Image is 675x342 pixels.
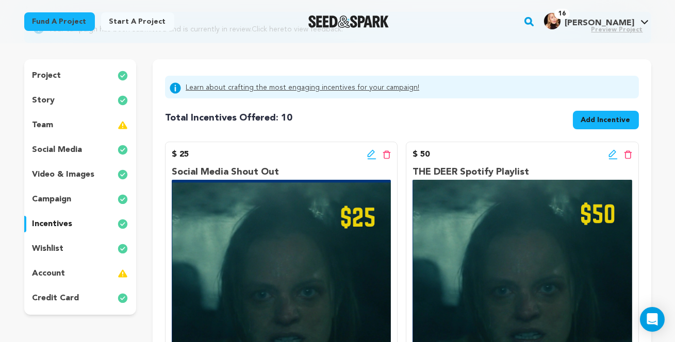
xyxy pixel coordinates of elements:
img: check-circle-full.svg [118,144,128,156]
p: account [32,267,65,280]
button: social media [24,142,137,158]
img: check-circle-full.svg [118,292,128,304]
p: credit card [32,292,79,304]
img: warning-full.svg [118,267,128,280]
span: [PERSON_NAME] [565,19,634,27]
a: Seed&Spark Homepage [308,15,389,28]
p: team [32,119,54,131]
p: Social Media Shout Out [172,165,391,180]
p: social media [32,144,83,156]
a: Fund a project [24,12,95,31]
div: Open Intercom Messenger [640,307,665,332]
button: Add Incentive [573,111,639,129]
img: check-circle-full.svg [118,70,128,82]
p: wishlist [32,243,64,255]
img: 9bca477974fd9e9f.jpg [544,13,561,29]
p: THE DEER Spotify Playlist [413,165,632,180]
button: wishlist [24,241,137,257]
button: incentives [24,216,137,232]
p: story [32,94,55,107]
p: campaign [32,193,72,206]
button: credit card [24,290,137,306]
img: check-circle-full.svg [118,193,128,206]
span: 16 [554,9,570,19]
button: team [24,117,137,133]
p: $ 50 [413,148,430,161]
button: video & images [24,166,137,183]
p: video & images [32,168,95,181]
img: check-circle-full.svg [118,94,128,107]
button: story [24,92,137,109]
a: Start a project [101,12,174,31]
button: campaign [24,191,137,208]
p: incentives [32,218,73,230]
a: Julia C.'s Profile [542,11,651,29]
img: check-circle-full.svg [118,243,128,255]
p: project [32,70,61,82]
a: Learn about crafting the most engaging incentives for your campaign! [186,82,419,94]
span: Add Incentive [581,115,631,125]
img: check-circle-full.svg [118,218,128,230]
button: project [24,67,137,84]
button: account [24,265,137,282]
img: warning-full.svg [118,119,128,131]
img: Seed&Spark Logo Dark Mode [308,15,389,28]
h4: 10 [165,111,292,125]
p: $ 25 [172,148,189,161]
span: Julia C.'s Profile [542,11,651,32]
span: Total Incentives Offered: [165,113,278,123]
img: check-circle-full.svg [118,168,128,181]
div: Julia C.'s Profile [544,13,634,29]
